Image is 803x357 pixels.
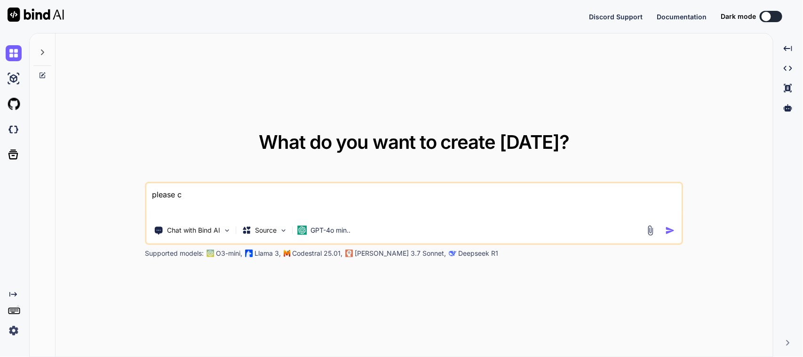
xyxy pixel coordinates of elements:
img: Llama2 [246,250,253,257]
p: Source [255,226,277,235]
button: Discord Support [589,12,643,22]
img: Pick Tools [223,227,231,235]
img: Bind AI [8,8,64,22]
p: GPT-4o min.. [311,226,351,235]
img: settings [6,323,22,339]
img: githubLight [6,96,22,112]
span: What do you want to create [DATE]? [259,130,570,154]
p: Codestral 25.01, [293,249,343,258]
p: Chat with Bind AI [167,226,221,235]
img: claude [449,250,457,257]
img: GPT-4o mini [298,226,307,235]
img: ai-studio [6,71,22,87]
textarea: please [147,183,682,218]
img: chat [6,45,22,61]
img: Pick Models [280,227,288,235]
p: O3-mini, [216,249,243,258]
button: Documentation [657,12,707,22]
img: claude [346,250,353,257]
img: icon [665,226,675,235]
img: darkCloudIdeIcon [6,122,22,138]
p: Llama 3, [255,249,281,258]
img: GPT-4 [207,250,215,257]
span: Discord Support [589,13,643,21]
span: Dark mode [721,12,756,21]
img: Mistral-AI [284,250,291,257]
p: [PERSON_NAME] 3.7 Sonnet, [355,249,446,258]
span: Documentation [657,13,707,21]
img: attachment [645,225,656,236]
p: Supported models: [145,249,204,258]
p: Deepseek R1 [459,249,499,258]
